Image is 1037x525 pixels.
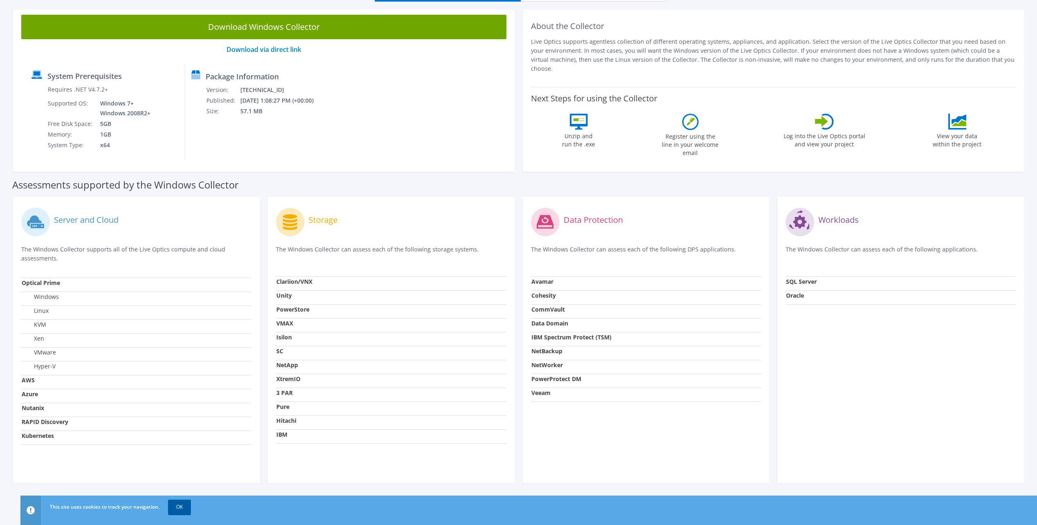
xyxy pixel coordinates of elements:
strong: Kubernetes [22,432,54,440]
p: The Windows Collector can assess each of the following DPS applications. [531,245,761,262]
strong: Cohesity [531,292,556,299]
label: Xen [22,334,44,343]
strong: RAPID Discovery [22,418,68,426]
td: 1GB [94,129,152,140]
strong: IBM [276,431,287,438]
label: Unzip and run the .exe [560,130,598,148]
td: 5GB [94,119,152,129]
td: x64 [94,140,152,150]
label: Assessments supported by the Windows Collector [12,181,239,189]
td: Version: [206,85,240,95]
span: This site uses cookies to track your navigation. [50,503,159,510]
td: Published: [206,95,240,106]
td: Windows 7+ Windows 2008R2+ [94,98,152,119]
strong: PowerProtect DM [531,375,581,383]
a: OK [168,500,191,514]
strong: CommVault [531,305,565,313]
strong: Isilon [276,333,292,341]
td: [DATE] 1:08:27 PM (+00:00) [240,95,325,106]
label: Data Protection [564,216,623,224]
td: Supported OS: [47,98,94,119]
strong: Unity [276,292,292,299]
strong: NetApp [276,361,298,369]
strong: VMAX [276,319,293,327]
td: Free Disk Space: [47,119,94,129]
strong: NetWorker [531,361,563,369]
label: Next Steps for using the Collector [531,94,657,103]
label: Linux [22,307,49,315]
strong: Veeam [531,389,551,397]
p: Live Optics supports agentless collection of different operating systems, appliances, and applica... [531,37,1016,73]
strong: SQL Server [786,278,817,285]
strong: PowerStore [276,305,309,313]
strong: XtremIO [276,375,300,383]
td: System Type: [47,140,94,150]
label: Requires .NET V4.7.2+ [48,85,108,94]
strong: Azure [22,390,38,398]
label: View your data within the project [928,130,987,148]
p: The Windows Collector can assess each of the following applications. [786,245,1016,262]
strong: Avamar [531,278,553,285]
label: Register using the line in your welcome email [660,130,721,157]
strong: Data Domain [531,319,568,327]
strong: IBM Spectrum Protect (TSM) [531,333,611,341]
td: Memory: [47,129,94,140]
strong: Hitachi [276,417,296,424]
label: KVM [22,321,46,329]
a: Download Windows Collector [21,15,506,39]
label: System Prerequisites [47,72,122,80]
strong: NetBackup [531,347,562,355]
strong: SC [276,347,283,355]
strong: 3 PAR [276,389,293,397]
label: Server and Cloud [54,216,119,224]
td: 57.1 MB [240,106,325,117]
strong: Pure [276,403,289,411]
p: The Windows Collector can assess each of the following storage systems. [276,245,506,262]
label: VMware [22,348,56,357]
p: The Windows Collector supports all of the Live Optics compute and cloud assessments. [21,245,251,263]
td: Size: [206,106,240,117]
label: Package Information [206,72,279,81]
label: Workloads [818,216,859,224]
h2: About the Collector [531,21,1016,31]
label: Hyper-V [22,362,56,370]
strong: AWS [22,376,35,384]
label: Log into the Live Optics portal and view your project [783,130,866,148]
strong: Nutanix [22,404,44,412]
a: Download via direct link [226,45,301,54]
strong: Clariion/VNX [276,278,312,285]
td: [TECHNICAL_ID] [240,85,325,95]
label: Windows [22,293,59,301]
label: Storage [309,216,338,224]
strong: Oracle [786,292,804,299]
strong: Optical Prime [22,279,60,287]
